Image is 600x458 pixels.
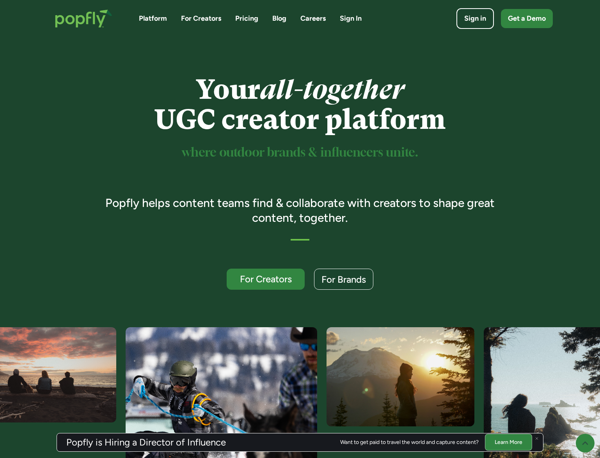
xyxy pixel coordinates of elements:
[182,147,418,159] sup: where outdoor brands & influencers unite.
[464,14,486,23] div: Sign in
[234,274,298,284] div: For Creators
[235,14,258,23] a: Pricing
[181,14,221,23] a: For Creators
[321,274,366,284] div: For Brands
[66,438,226,447] h3: Popfly is Hiring a Director of Influence
[272,14,286,23] a: Blog
[340,14,362,23] a: Sign In
[139,14,167,23] a: Platform
[340,439,479,446] div: Want to get paid to travel the world and capture content?
[94,196,506,225] h3: Popfly helps content teams find & collaborate with creators to shape great content, together.
[47,2,120,36] a: home
[456,8,494,29] a: Sign in
[300,14,326,23] a: Careers
[508,14,546,23] div: Get a Demo
[260,74,404,105] em: all-together
[485,434,532,451] a: Learn More
[94,75,506,135] h1: Your UGC creator platform
[501,9,553,28] a: Get a Demo
[227,269,305,290] a: For Creators
[314,269,373,290] a: For Brands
